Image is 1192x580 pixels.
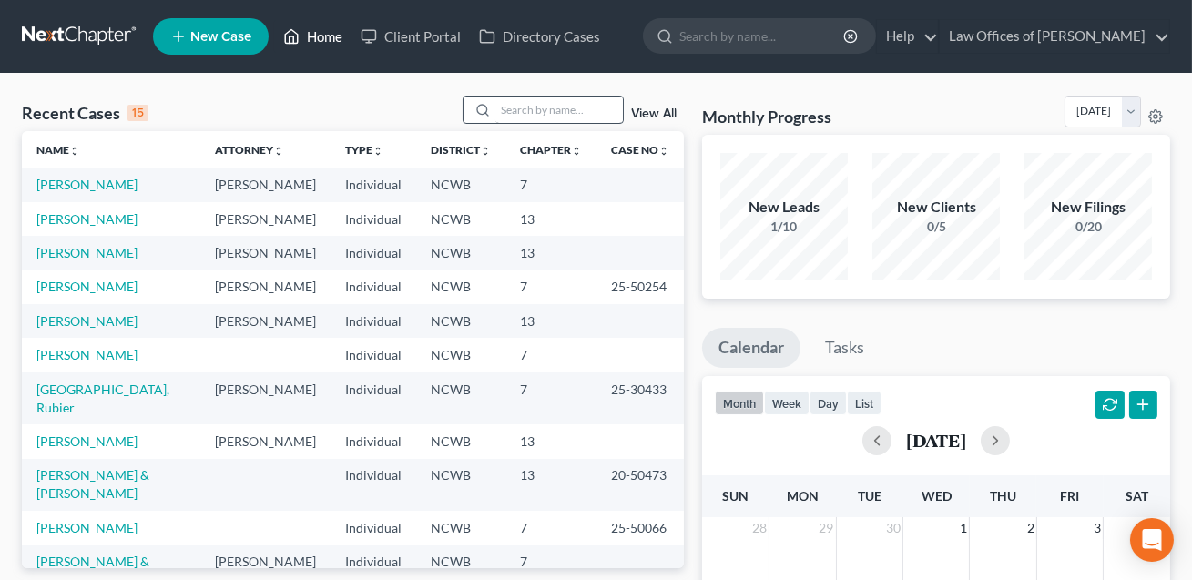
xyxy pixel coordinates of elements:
td: Individual [331,304,416,338]
span: 28 [750,517,769,539]
span: Sun [722,488,749,504]
div: 15 [127,105,148,121]
td: [PERSON_NAME] [200,424,331,458]
td: 20-50473 [596,459,684,511]
span: 29 [818,517,836,539]
td: 13 [505,236,596,270]
td: 7 [505,338,596,371]
h3: Monthly Progress [702,106,831,127]
h2: [DATE] [906,431,966,450]
button: month [715,391,764,415]
a: [PERSON_NAME] & [PERSON_NAME] [36,467,149,501]
span: Sat [1126,488,1148,504]
td: Individual [331,202,416,236]
td: NCWB [416,424,505,458]
span: 3 [1092,517,1103,539]
td: NCWB [416,236,505,270]
td: NCWB [416,304,505,338]
a: [PERSON_NAME] [36,313,138,329]
td: Individual [331,338,416,371]
a: [PERSON_NAME] [36,433,138,449]
a: Attorneyunfold_more [215,143,284,157]
a: Districtunfold_more [431,143,491,157]
div: New Clients [872,197,1000,218]
td: Individual [331,372,416,424]
td: [PERSON_NAME] [200,202,331,236]
i: unfold_more [273,146,284,157]
div: New Filings [1024,197,1152,218]
i: unfold_more [69,146,80,157]
i: unfold_more [658,146,669,157]
td: 7 [505,372,596,424]
td: 7 [505,511,596,544]
td: [PERSON_NAME] [200,372,331,424]
span: Thu [990,488,1016,504]
a: Calendar [702,328,800,368]
i: unfold_more [372,146,383,157]
td: NCWB [416,372,505,424]
td: 7 [505,168,596,201]
td: Individual [331,236,416,270]
button: day [810,391,847,415]
td: 13 [505,459,596,511]
span: Tue [858,488,881,504]
div: New Leads [720,197,848,218]
td: Individual [331,168,416,201]
a: Nameunfold_more [36,143,80,157]
td: NCWB [416,168,505,201]
td: 25-50066 [596,511,684,544]
a: [PERSON_NAME] [36,245,138,260]
span: 2 [1025,517,1036,539]
span: Mon [787,488,819,504]
a: [PERSON_NAME] [36,279,138,294]
div: 0/5 [872,218,1000,236]
a: [PERSON_NAME] [36,520,138,535]
div: Recent Cases [22,102,148,124]
span: New Case [190,30,251,44]
div: 1/10 [720,218,848,236]
span: 4 [1159,517,1170,539]
td: Individual [331,459,416,511]
a: View All [631,107,677,120]
td: NCWB [416,270,505,304]
a: Typeunfold_more [345,143,383,157]
a: Tasks [809,328,881,368]
td: [PERSON_NAME] [200,304,331,338]
td: 25-50254 [596,270,684,304]
a: Home [274,20,351,53]
span: 30 [884,517,902,539]
td: 13 [505,424,596,458]
div: Open Intercom Messenger [1130,518,1174,562]
td: [PERSON_NAME] [200,270,331,304]
a: Help [877,20,938,53]
button: list [847,391,881,415]
span: 1 [958,517,969,539]
td: Individual [331,424,416,458]
td: NCWB [416,338,505,371]
i: unfold_more [571,146,582,157]
div: 0/20 [1024,218,1152,236]
a: [PERSON_NAME] [36,177,138,192]
td: 7 [505,270,596,304]
span: Wed [922,488,952,504]
a: [GEOGRAPHIC_DATA], Rubier [36,382,169,415]
a: Case Nounfold_more [611,143,669,157]
input: Search by name... [495,97,623,123]
td: NCWB [416,202,505,236]
td: 13 [505,304,596,338]
span: Fri [1060,488,1079,504]
a: Law Offices of [PERSON_NAME] [940,20,1169,53]
a: Chapterunfold_more [520,143,582,157]
input: Search by name... [679,19,846,53]
td: NCWB [416,511,505,544]
a: Client Portal [351,20,470,53]
td: NCWB [416,459,505,511]
a: Directory Cases [470,20,609,53]
button: week [764,391,810,415]
td: Individual [331,270,416,304]
td: 25-30433 [596,372,684,424]
td: [PERSON_NAME] [200,168,331,201]
a: [PERSON_NAME] [36,211,138,227]
td: 13 [505,202,596,236]
a: [PERSON_NAME] [36,347,138,362]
